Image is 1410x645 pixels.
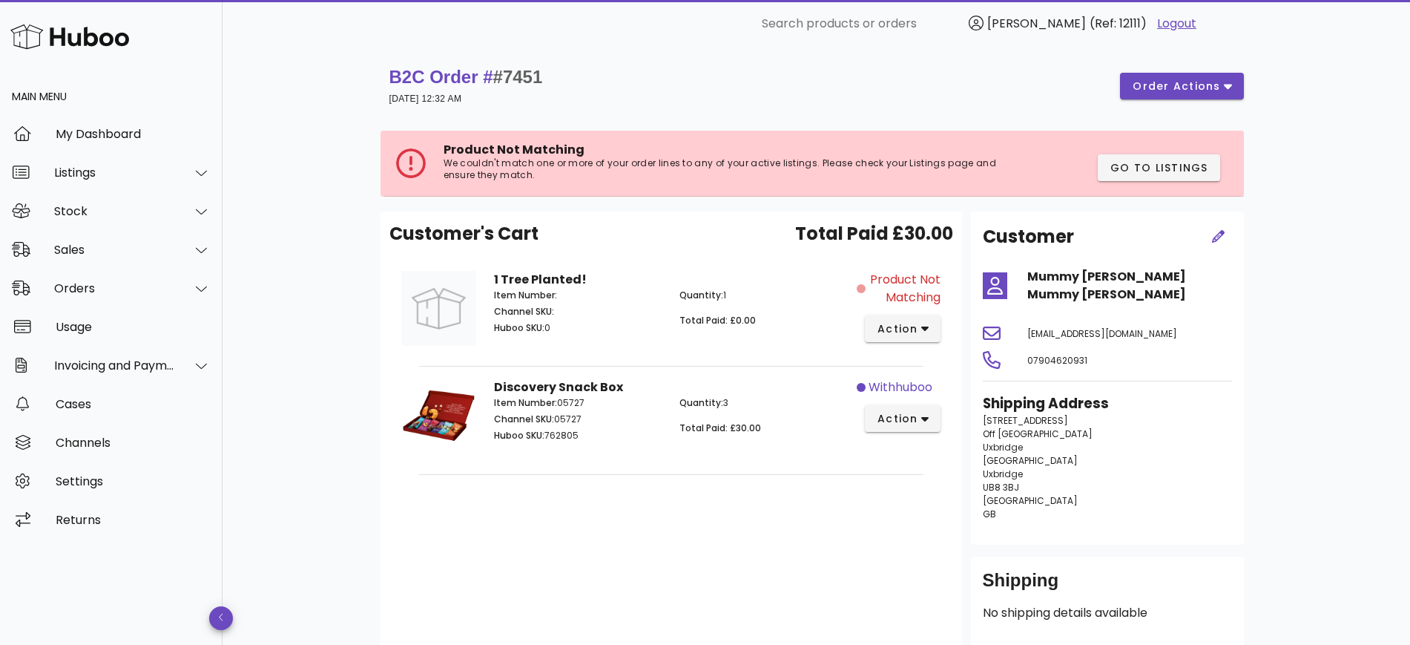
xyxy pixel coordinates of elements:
[983,481,1019,494] span: UB8 3BJ
[983,428,1093,440] span: Off [GEOGRAPHIC_DATA]
[56,397,211,411] div: Cases
[983,604,1232,622] p: No shipping details available
[983,569,1232,604] div: Shipping
[10,21,129,53] img: Huboo Logo
[494,321,544,334] span: Huboo SKU:
[494,413,662,426] p: 05727
[401,379,476,454] img: Product Image
[983,508,996,520] span: GB
[1027,327,1177,340] span: [EMAIL_ADDRESS][DOMAIN_NAME]
[795,220,953,247] span: Total Paid £30.00
[983,468,1023,480] span: Uxbridge
[54,166,175,180] div: Listings
[494,305,554,318] span: Channel SKU:
[401,271,476,346] img: Product Image
[54,358,175,373] div: Invoicing and Payments
[983,441,1023,454] span: Uxbridge
[494,321,662,335] p: 0
[444,157,1025,181] p: We couldn't match one or more of your order lines to any of your active listings. Please check yo...
[869,379,932,396] span: withhuboo
[1120,73,1243,99] button: order actions
[1027,354,1087,367] span: 07904620931
[679,396,723,409] span: Quantity:
[987,15,1086,32] span: [PERSON_NAME]
[56,513,211,527] div: Returns
[1110,160,1208,176] span: Go to Listings
[983,223,1074,250] h2: Customer
[444,141,584,158] span: Product Not Matching
[56,320,211,334] div: Usage
[679,314,756,327] span: Total Paid: £0.00
[56,474,211,488] div: Settings
[877,321,918,337] span: action
[54,281,175,295] div: Orders
[1157,15,1196,33] a: Logout
[983,494,1078,507] span: [GEOGRAPHIC_DATA]
[1090,15,1147,32] span: (Ref: 12111)
[389,220,538,247] span: Customer's Cart
[869,271,940,307] span: Product Not Matching
[679,396,848,410] p: 3
[865,315,941,342] button: action
[56,127,211,141] div: My Dashboard
[679,289,848,302] p: 1
[494,379,623,396] strong: Discovery Snack Box
[983,414,1068,427] span: [STREET_ADDRESS]
[494,289,557,301] span: Item Number:
[494,396,662,410] p: 05727
[493,67,543,87] span: #7451
[679,422,761,434] span: Total Paid: £30.00
[54,243,175,257] div: Sales
[679,289,723,301] span: Quantity:
[56,436,211,450] div: Channels
[494,413,554,425] span: Channel SKU:
[494,396,557,409] span: Item Number:
[389,67,543,87] strong: B2C Order #
[1098,154,1220,181] button: Go to Listings
[877,411,918,427] span: action
[865,405,941,432] button: action
[494,429,662,442] p: 762805
[389,94,462,104] small: [DATE] 12:32 AM
[983,454,1078,467] span: [GEOGRAPHIC_DATA]
[1027,268,1232,304] h4: Mummy [PERSON_NAME] Mummy [PERSON_NAME]
[1132,79,1221,94] span: order actions
[494,429,544,442] span: Huboo SKU:
[494,271,587,288] strong: 1 Tree Planted!
[54,204,175,218] div: Stock
[983,393,1232,414] h3: Shipping Address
